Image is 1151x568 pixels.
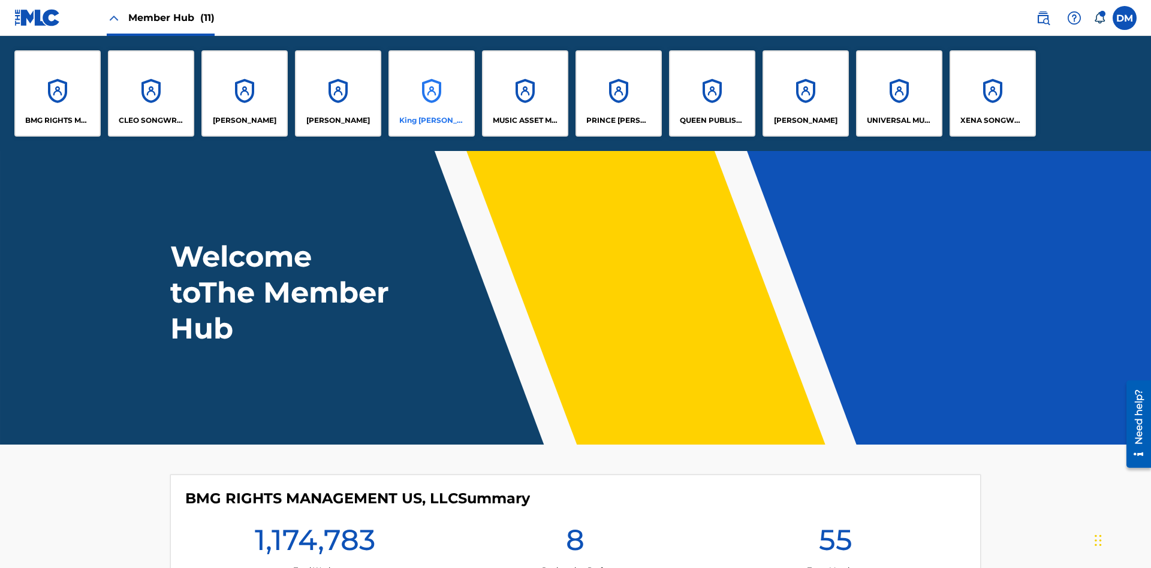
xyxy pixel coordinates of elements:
a: AccountsKing [PERSON_NAME] [388,50,475,137]
span: Member Hub [128,11,215,25]
h4: BMG RIGHTS MANAGEMENT US, LLC [185,490,530,507]
div: Drag [1095,522,1102,558]
h1: Welcome to The Member Hub [170,238,394,346]
span: (11) [200,12,215,23]
p: BMG RIGHTS MANAGEMENT US, LLC [25,115,91,126]
p: MUSIC ASSET MANAGEMENT (MAM) [493,115,558,126]
h1: 8 [566,522,584,565]
a: Accounts[PERSON_NAME] [295,50,381,137]
iframe: Resource Center [1117,376,1151,474]
p: EYAMA MCSINGER [306,115,370,126]
div: User Menu [1113,6,1137,30]
a: AccountsCLEO SONGWRITER [108,50,194,137]
img: search [1036,11,1050,25]
a: Accounts[PERSON_NAME] [201,50,288,137]
img: Close [107,11,121,25]
h1: 55 [819,522,852,565]
a: Public Search [1031,6,1055,30]
a: AccountsPRINCE [PERSON_NAME] [575,50,662,137]
h1: 1,174,783 [255,522,375,565]
img: MLC Logo [14,9,61,26]
p: ELVIS COSTELLO [213,115,276,126]
p: PRINCE MCTESTERSON [586,115,652,126]
p: CLEO SONGWRITER [119,115,184,126]
p: King McTesterson [399,115,465,126]
a: AccountsBMG RIGHTS MANAGEMENT US, LLC [14,50,101,137]
iframe: Chat Widget [1091,510,1151,568]
p: UNIVERSAL MUSIC PUB GROUP [867,115,932,126]
a: AccountsXENA SONGWRITER [950,50,1036,137]
div: Notifications [1093,12,1105,24]
div: Help [1062,6,1086,30]
a: Accounts[PERSON_NAME] [763,50,849,137]
p: RONALD MCTESTERSON [774,115,837,126]
img: help [1067,11,1081,25]
a: AccountsUNIVERSAL MUSIC PUB GROUP [856,50,942,137]
p: QUEEN PUBLISHA [680,115,745,126]
p: XENA SONGWRITER [960,115,1026,126]
a: AccountsQUEEN PUBLISHA [669,50,755,137]
a: AccountsMUSIC ASSET MANAGEMENT (MAM) [482,50,568,137]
